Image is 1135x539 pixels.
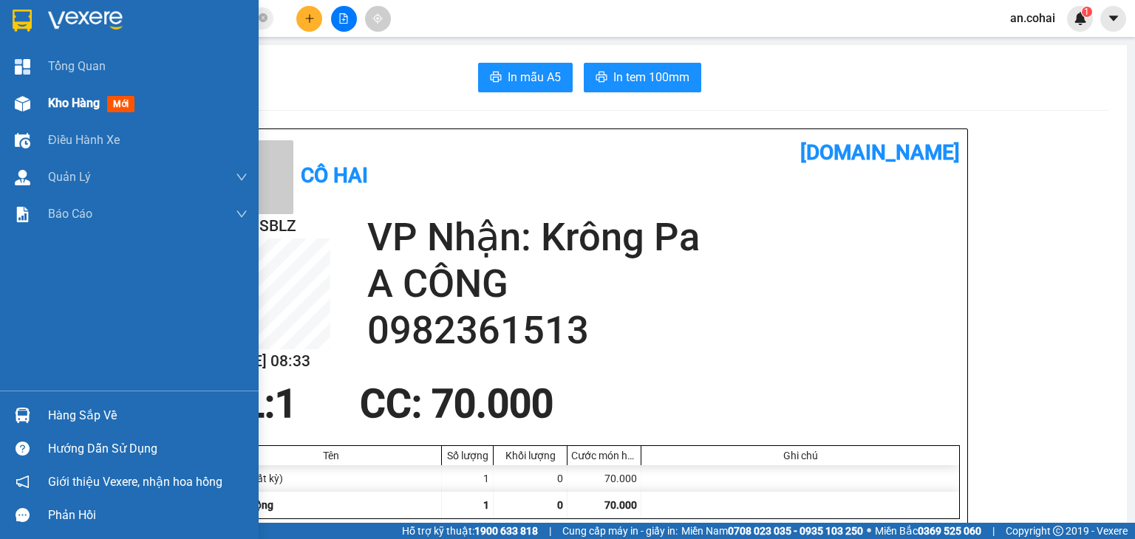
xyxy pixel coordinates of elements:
[132,56,160,74] span: Gửi:
[7,46,81,69] h2: JFW8SBLZ
[478,63,573,92] button: printerIn mẫu A5
[15,133,30,148] img: warehouse-icon
[38,10,99,32] b: Cô Hai
[1100,6,1126,32] button: caret-down
[365,6,391,32] button: aim
[13,10,32,32] img: logo-vxr
[132,80,289,98] span: [PERSON_NAME] HCM
[275,381,297,427] span: 1
[48,168,91,186] span: Quản Lý
[1107,12,1120,25] span: caret-down
[483,499,489,511] span: 1
[571,450,637,461] div: Cước món hàng
[645,450,955,461] div: Ghi chú
[259,12,267,26] span: close-circle
[48,504,248,526] div: Phản hồi
[875,523,981,539] span: Miền Bắc
[562,523,678,539] span: Cung cấp máy in - giấy in:
[402,523,538,539] span: Hỗ trợ kỹ thuật:
[48,131,120,149] span: Điều hành xe
[16,475,30,489] span: notification
[296,6,322,32] button: plus
[304,13,315,24] span: plus
[338,13,349,24] span: file-add
[596,71,607,85] span: printer
[567,465,641,492] div: 70.000
[48,96,100,110] span: Kho hàng
[613,68,689,86] span: In tem 100mm
[1053,526,1063,536] span: copyright
[1074,12,1087,25] img: icon-new-feature
[367,261,960,307] h2: A CÔNG
[557,499,563,511] span: 0
[48,205,92,223] span: Báo cáo
[107,96,134,112] span: mới
[132,40,186,51] span: [DATE] 08:33
[446,450,489,461] div: Số lượng
[48,405,248,427] div: Hàng sắp về
[219,349,330,374] h2: [DATE] 08:33
[494,465,567,492] div: 0
[15,207,30,222] img: solution-icon
[48,438,248,460] div: Hướng dẫn sử dụng
[219,214,330,238] h2: JFW8SBLZ
[48,473,222,491] span: Giới thiệu Vexere, nhận hoa hồng
[604,499,637,511] span: 70.000
[367,214,960,261] h2: VP Nhận: Krông Pa
[15,59,30,75] img: dashboard-icon
[992,523,995,539] span: |
[331,6,357,32] button: file-add
[15,408,30,423] img: warehouse-icon
[15,170,30,185] img: warehouse-icon
[1084,7,1089,17] span: 1
[490,71,502,85] span: printer
[259,13,267,22] span: close-circle
[584,63,701,92] button: printerIn tem 100mm
[998,9,1067,27] span: an.cohai
[16,508,30,522] span: message
[442,465,494,492] div: 1
[236,208,248,220] span: down
[681,523,863,539] span: Miền Nam
[48,57,106,75] span: Tổng Quan
[16,442,30,456] span: question-circle
[1082,7,1092,17] sup: 1
[301,163,368,188] b: Cô Hai
[800,140,960,165] b: [DOMAIN_NAME]
[918,525,981,537] strong: 0369 525 060
[367,307,960,354] h2: 0982361513
[867,528,871,534] span: ⚪️
[508,68,561,86] span: In mẫu A5
[549,523,551,539] span: |
[474,525,538,537] strong: 1900 633 818
[372,13,383,24] span: aim
[224,450,437,461] div: Tên
[728,525,863,537] strong: 0708 023 035 - 0935 103 250
[236,171,248,183] span: down
[351,382,562,426] div: CC : 70.000
[497,450,563,461] div: Khối lượng
[15,96,30,111] img: warehouse-icon
[132,102,177,128] span: BAO
[220,465,442,492] div: BAO (Bất kỳ)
